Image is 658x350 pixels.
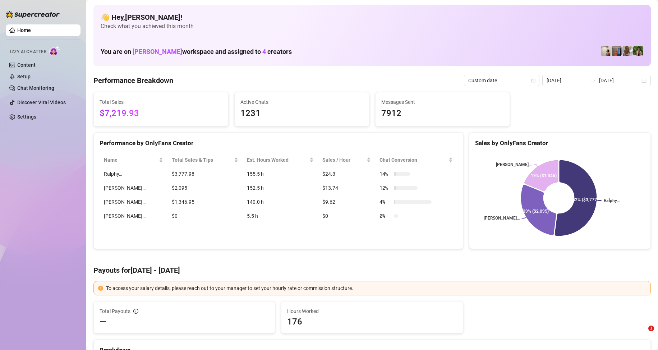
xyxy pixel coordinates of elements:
iframe: Intercom live chat [634,326,651,343]
td: [PERSON_NAME]… [100,195,167,209]
a: Setup [17,74,31,79]
span: $7,219.93 [100,107,222,120]
th: Chat Conversion [375,153,457,167]
span: Sales / Hour [322,156,365,164]
span: Name [104,156,157,164]
img: Ralphy [601,46,611,56]
input: Start date [547,77,588,84]
span: Messages Sent [381,98,504,106]
td: $3,777.98 [167,167,243,181]
td: [PERSON_NAME]… [100,181,167,195]
span: calendar [531,78,535,83]
a: Settings [17,114,36,120]
th: Name [100,153,167,167]
img: Wayne [612,46,622,56]
input: End date [599,77,640,84]
th: Total Sales & Tips [167,153,243,167]
td: $1,346.95 [167,195,243,209]
td: $0 [318,209,375,223]
span: Chat Conversion [379,156,447,164]
span: 4 [262,48,266,55]
span: 7912 [381,107,504,120]
td: $0 [167,209,243,223]
td: 140.0 h [243,195,318,209]
a: Content [17,62,36,68]
td: $24.3 [318,167,375,181]
text: Ralphy… [604,198,620,203]
div: Sales by OnlyFans Creator [475,138,645,148]
text: [PERSON_NAME]… [483,216,519,221]
span: [PERSON_NAME] [133,48,182,55]
h4: Performance Breakdown [93,75,173,86]
img: Nathaniel [633,46,643,56]
td: $9.62 [318,195,375,209]
h4: Payouts for [DATE] - [DATE] [93,265,651,275]
span: Total Sales [100,98,222,106]
span: — [100,316,106,327]
span: Total Sales & Tips [172,156,233,164]
td: 152.5 h [243,181,318,195]
td: $13.74 [318,181,375,195]
span: 14 % [379,170,391,178]
span: Izzy AI Chatter [10,49,46,55]
div: To access your salary details, please reach out to your manager to set your hourly rate or commis... [106,284,646,292]
span: Total Payouts [100,307,130,315]
text: [PERSON_NAME]… [496,162,532,167]
h1: You are on workspace and assigned to creators [101,48,292,56]
td: $2,095 [167,181,243,195]
span: exclamation-circle [98,286,103,291]
span: 176 [287,316,457,327]
div: Est. Hours Worked [247,156,308,164]
span: Custom date [468,75,535,86]
h4: 👋 Hey, [PERSON_NAME] ! [101,12,644,22]
td: 155.5 h [243,167,318,181]
th: Sales / Hour [318,153,375,167]
img: logo-BBDzfeDw.svg [6,11,60,18]
span: 4 % [379,198,391,206]
div: Performance by OnlyFans Creator [100,138,457,148]
img: AI Chatter [49,46,60,56]
span: 0 % [379,212,391,220]
span: to [590,78,596,83]
span: 1231 [240,107,363,120]
td: 5.5 h [243,209,318,223]
span: Hours Worked [287,307,457,315]
a: Chat Monitoring [17,85,54,91]
span: 12 % [379,184,391,192]
img: Nathaniel [622,46,632,56]
span: swap-right [590,78,596,83]
a: Home [17,27,31,33]
span: info-circle [133,309,138,314]
td: [PERSON_NAME]… [100,209,167,223]
span: Active Chats [240,98,363,106]
a: Discover Viral Videos [17,100,66,105]
span: Check what you achieved this month [101,22,644,30]
span: 1 [648,326,654,331]
td: Ralphy… [100,167,167,181]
